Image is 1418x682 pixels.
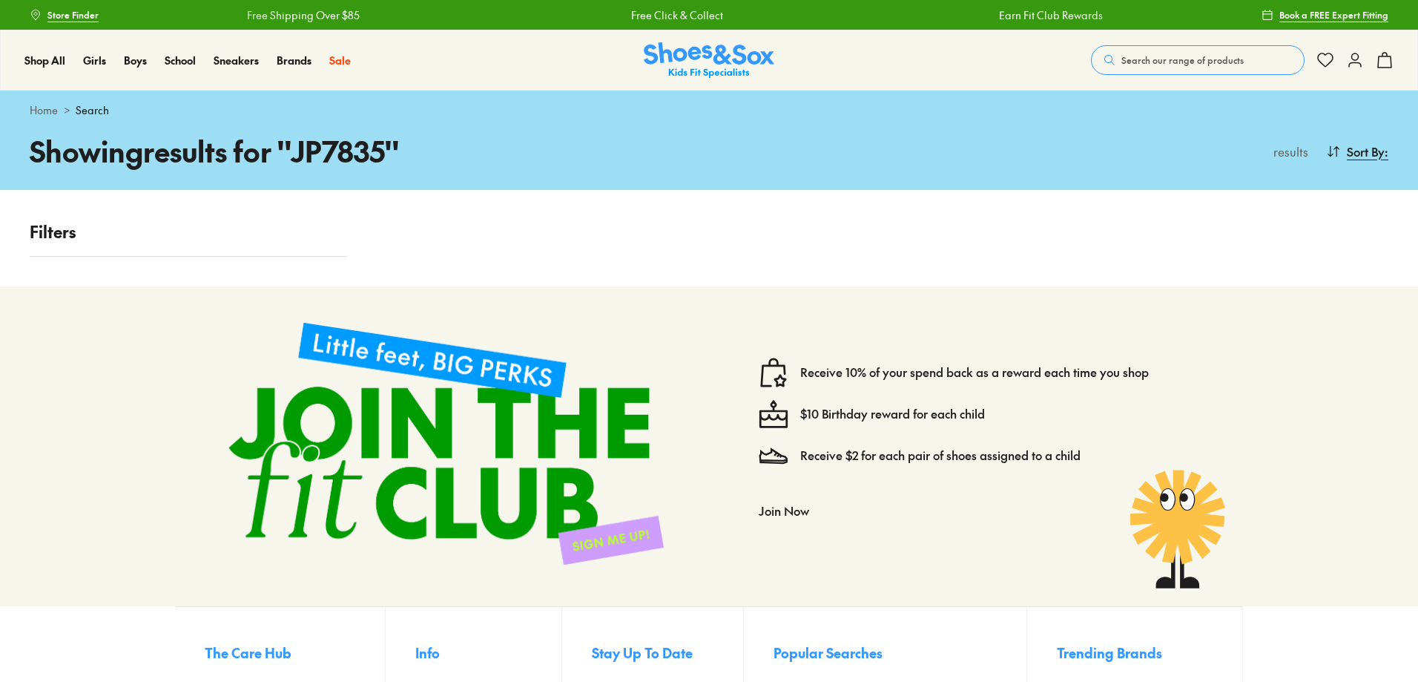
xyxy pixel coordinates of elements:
[214,53,259,68] span: Sneakers
[329,53,351,68] a: Sale
[329,53,351,68] span: Sale
[644,42,774,79] a: Shoes & Sox
[800,447,1081,464] a: Receive $2 for each pair of shoes assigned to a child
[205,298,687,588] img: sign-up-footer.png
[800,364,1149,381] a: Receive 10% of your spend back as a reward each time you shop
[1091,45,1305,75] button: Search our range of products
[800,406,985,422] a: $10 Birthday reward for each child
[1057,637,1213,669] button: Trending Brands
[644,42,774,79] img: SNS_Logo_Responsive.svg
[30,102,58,118] a: Home
[205,637,385,669] button: The Care Hub
[165,53,196,68] a: School
[124,53,147,68] a: Boys
[30,220,347,244] p: Filters
[212,7,325,23] a: Free Shipping Over $85
[1057,643,1162,663] span: Trending Brands
[592,643,693,663] span: Stay Up To Date
[76,102,109,118] span: Search
[205,643,291,663] span: The Care Hub
[24,53,65,68] span: Shop All
[415,637,562,669] button: Info
[83,53,106,68] a: Girls
[1326,135,1388,168] button: Sort By:
[165,53,196,68] span: School
[1267,142,1308,160] p: results
[415,643,440,663] span: Info
[83,53,106,68] span: Girls
[774,643,883,663] span: Popular Searches
[964,7,1068,23] a: Earn Fit Club Rewards
[214,53,259,68] a: Sneakers
[30,130,709,172] h1: Showing results for " JP7835 "
[1347,142,1385,160] span: Sort By
[1279,8,1388,22] span: Book a FREE Expert Fitting
[30,102,1388,118] div: >
[774,637,1027,669] button: Popular Searches
[24,53,65,68] a: Shop All
[47,8,99,22] span: Store Finder
[1262,1,1388,28] a: Book a FREE Expert Fitting
[759,399,788,429] img: cake--candle-birthday-event-special-sweet-cake-bake.svg
[1385,142,1388,160] span: :
[1121,53,1244,67] span: Search our range of products
[30,1,99,28] a: Store Finder
[759,358,788,387] img: vector1.svg
[596,7,688,23] a: Free Click & Collect
[124,53,147,68] span: Boys
[277,53,311,68] span: Brands
[759,441,788,470] img: Vector_3098.svg
[277,53,311,68] a: Brands
[759,494,809,527] button: Join Now
[592,637,743,669] button: Stay Up To Date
